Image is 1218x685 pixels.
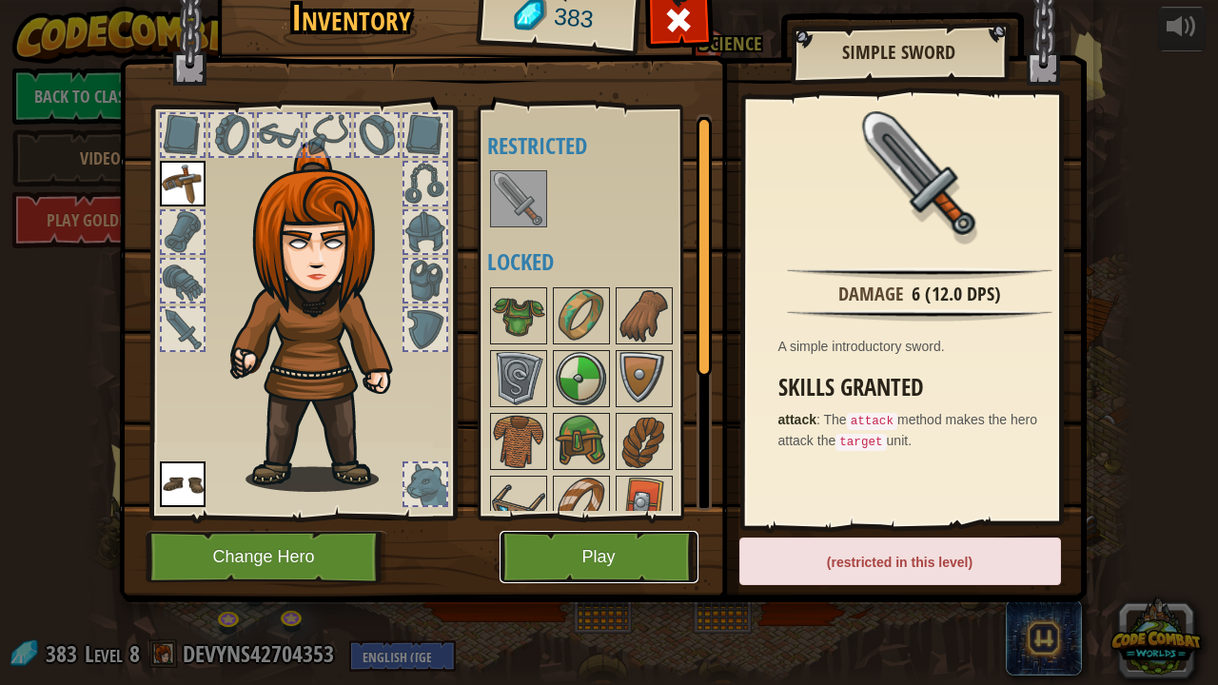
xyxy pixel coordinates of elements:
[858,111,982,235] img: portrait.png
[160,161,206,206] img: portrait.png
[816,412,824,427] span: :
[618,478,671,531] img: portrait.png
[778,412,816,427] strong: attack
[487,249,726,274] h4: Locked
[912,281,1001,308] div: 6 (12.0 DPS)
[778,337,1071,356] div: A simple introductory sword.
[555,352,608,405] img: portrait.png
[492,172,545,225] img: portrait.png
[492,478,545,531] img: portrait.png
[487,133,726,158] h4: Restricted
[739,538,1061,585] div: (restricted in this level)
[618,352,671,405] img: portrait.png
[618,415,671,468] img: portrait.png
[835,434,886,451] code: target
[810,42,989,63] h2: Simple Sword
[146,531,387,583] button: Change Hero
[492,352,545,405] img: portrait.png
[160,461,206,507] img: portrait.png
[787,309,1051,322] img: hr.png
[618,289,671,342] img: portrait.png
[838,281,904,308] div: Damage
[555,289,608,342] img: portrait.png
[555,478,608,531] img: portrait.png
[492,415,545,468] img: portrait.png
[847,413,897,430] code: attack
[555,415,608,468] img: portrait.png
[778,375,1071,401] h3: Skills Granted
[492,289,545,342] img: portrait.png
[787,267,1051,280] img: hr.png
[778,412,1038,448] span: The method makes the hero attack the unit.
[500,531,698,583] button: Play
[222,142,426,492] img: hair_f2.png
